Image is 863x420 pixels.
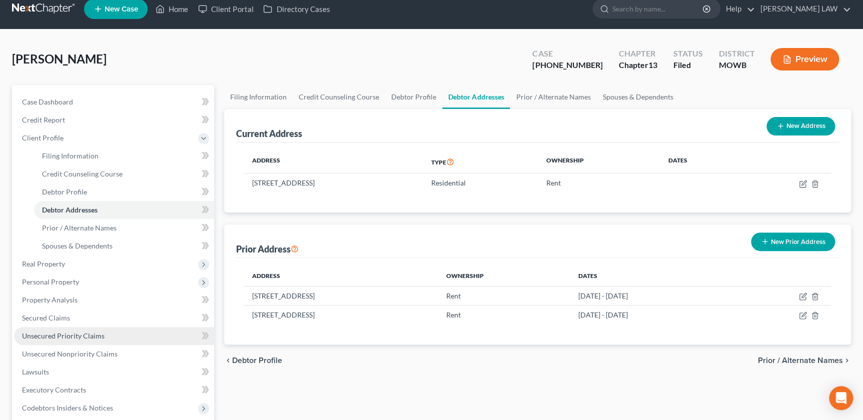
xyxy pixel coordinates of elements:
td: [STREET_ADDRESS] [244,173,423,192]
div: District [718,48,754,59]
th: Dates [570,266,732,286]
span: [PERSON_NAME] [12,51,107,66]
a: Debtor Profile [34,183,214,201]
td: Residential [423,173,538,192]
span: Spouses & Dependents [42,241,113,250]
div: Status [673,48,702,59]
span: Case Dashboard [22,97,73,106]
button: New Prior Address [751,232,835,251]
a: Spouses & Dependents [596,85,679,109]
td: [DATE] - [DATE] [570,305,732,324]
a: Unsecured Priority Claims [14,327,214,345]
span: Credit Report [22,115,65,124]
button: chevron_left Debtor Profile [224,356,282,364]
span: 13 [648,60,657,69]
a: Debtor Addresses [34,201,214,219]
div: MOWB [718,59,754,71]
th: Type [423,150,538,173]
div: [PHONE_NUMBER] [532,59,602,71]
span: Credit Counseling Course [42,169,123,178]
div: Current Address [236,127,302,139]
td: Rent [538,173,660,192]
td: [DATE] - [DATE] [570,286,732,305]
th: Dates [660,150,739,173]
span: Real Property [22,259,65,268]
td: Rent [438,305,570,324]
span: Property Analysis [22,295,78,304]
div: Case [532,48,602,59]
a: Filing Information [224,85,293,109]
i: chevron_left [224,356,232,364]
td: Rent [438,286,570,305]
span: Unsecured Priority Claims [22,331,105,340]
a: Case Dashboard [14,93,214,111]
span: Prior / Alternate Names [42,223,117,232]
button: Preview [770,48,839,70]
a: Secured Claims [14,309,214,327]
td: [STREET_ADDRESS] [244,305,438,324]
a: Credit Report [14,111,214,129]
div: Filed [673,59,702,71]
span: Executory Contracts [22,385,86,394]
th: Ownership [538,150,660,173]
a: Debtor Addresses [442,85,510,109]
div: Chapter [618,48,657,59]
span: Prior / Alternate Names [758,356,843,364]
th: Ownership [438,266,570,286]
span: Debtor Profile [42,187,87,196]
span: Secured Claims [22,313,70,322]
div: Open Intercom Messenger [829,386,853,410]
span: Client Profile [22,133,64,142]
i: chevron_right [843,356,851,364]
th: Address [244,150,423,173]
a: Prior / Alternate Names [510,85,596,109]
span: Codebtors Insiders & Notices [22,403,113,412]
span: Lawsuits [22,367,49,376]
span: Unsecured Nonpriority Claims [22,349,118,358]
a: Credit Counseling Course [34,165,214,183]
span: Personal Property [22,277,79,286]
button: New Address [766,117,835,135]
a: Executory Contracts [14,381,214,399]
a: Unsecured Nonpriority Claims [14,345,214,363]
span: Debtor Profile [232,356,282,364]
span: Filing Information [42,151,99,160]
span: New Case [105,5,138,13]
a: Debtor Profile [385,85,442,109]
a: Lawsuits [14,363,214,381]
th: Address [244,266,438,286]
span: Debtor Addresses [42,205,98,214]
button: Prior / Alternate Names chevron_right [758,356,851,364]
div: Chapter [618,59,657,71]
a: Property Analysis [14,291,214,309]
a: Spouses & Dependents [34,237,214,255]
a: Prior / Alternate Names [34,219,214,237]
a: Credit Counseling Course [293,85,385,109]
a: Filing Information [34,147,214,165]
div: Prior Address [236,243,299,255]
td: [STREET_ADDRESS] [244,286,438,305]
